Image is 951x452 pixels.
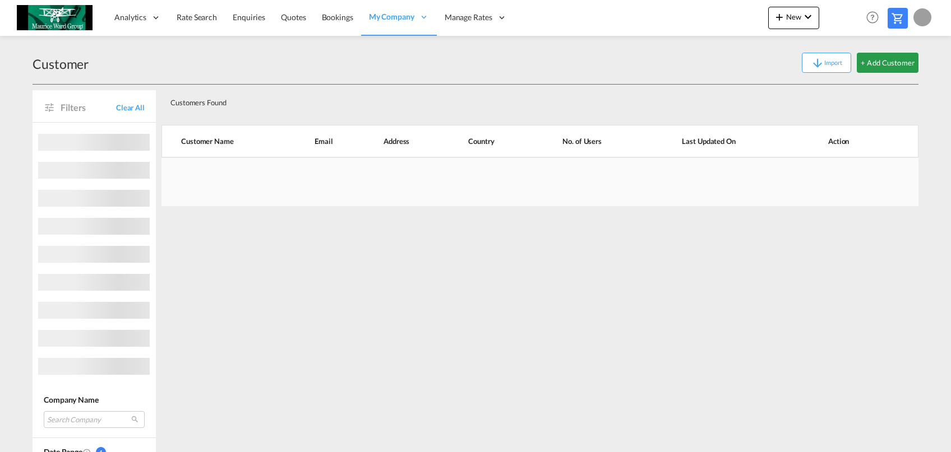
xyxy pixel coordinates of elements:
button: + Add Customer [857,53,918,73]
span: Quotes [281,12,306,22]
span: Manage Rates [445,12,492,23]
span: My Company [369,11,414,22]
span: Help [863,8,882,27]
span: Analytics [114,12,146,23]
div: Customers Found [166,89,839,112]
span: Clear All [116,102,145,113]
button: icon-plus 400-fgNewicon-chevron-down [768,7,819,29]
button: icon-arrow-downImport [802,53,851,73]
span: Company Name [44,395,99,404]
th: Address [364,125,449,157]
th: Country [449,125,534,157]
md-icon: icon-chevron-down [801,10,815,24]
th: Email [296,125,364,157]
th: Customer Name [161,125,296,157]
span: Bookings [322,12,353,22]
th: Last Updated On [654,125,800,157]
span: Filters [61,101,116,114]
img: c6e8db30f5a511eea3e1ab7543c40fcc.jpg [17,5,93,30]
md-icon: icon-plus 400-fg [773,10,786,24]
span: Enquiries [233,12,265,22]
th: No. of Users [534,125,654,157]
div: Customer [33,55,89,73]
th: Action [800,125,918,157]
span: New [773,12,815,21]
div: Help [863,8,888,28]
md-icon: icon-arrow-down [811,57,824,70]
span: Rate Search [177,12,217,22]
